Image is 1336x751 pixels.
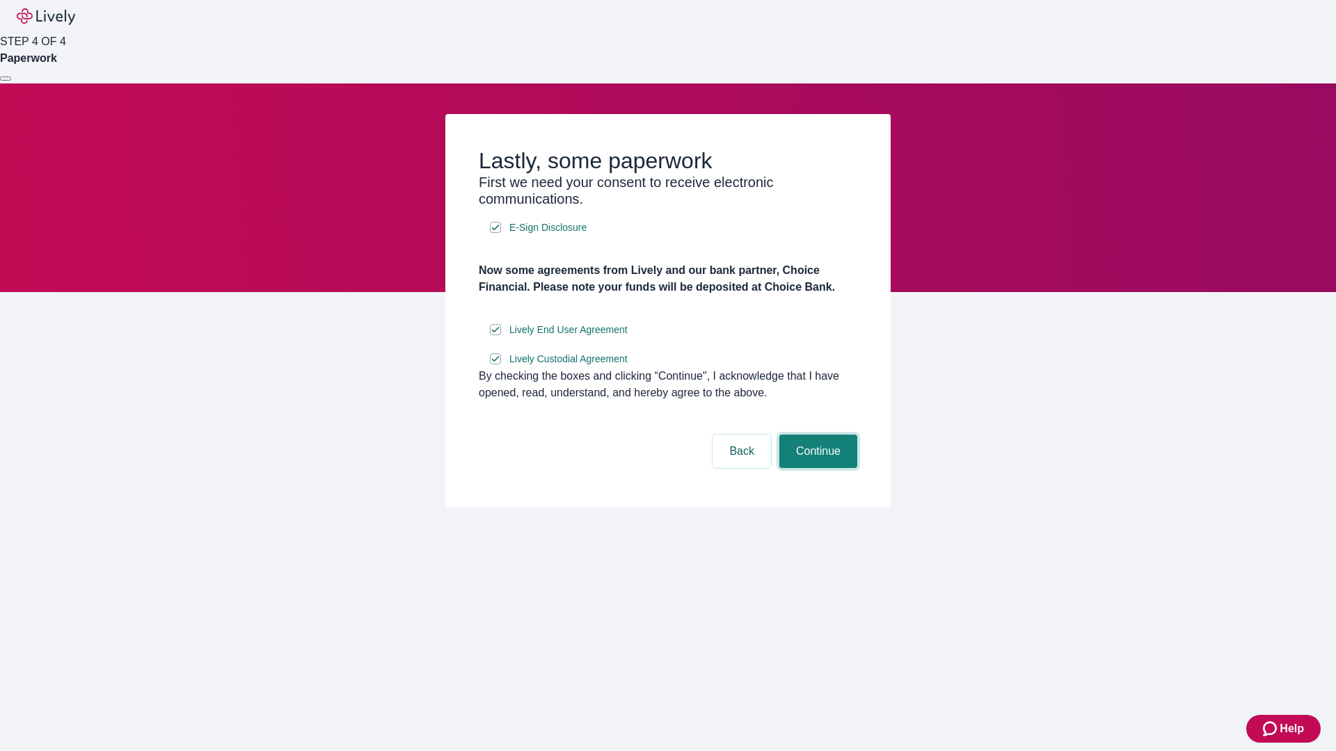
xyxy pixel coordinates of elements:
a: e-sign disclosure document [507,350,630,368]
div: By checking the boxes and clicking “Continue", I acknowledge that I have opened, read, understand... [479,368,857,401]
button: Back [713,435,771,468]
h3: First we need your consent to receive electronic communications. [479,174,857,207]
button: Continue [779,435,857,468]
h2: Lastly, some paperwork [479,147,857,174]
a: e-sign disclosure document [507,219,589,236]
button: Zendesk support iconHelp [1246,715,1321,743]
svg: Zendesk support icon [1263,720,1280,737]
span: Lively End User Agreement [509,323,628,337]
span: E-Sign Disclosure [509,220,587,235]
a: e-sign disclosure document [507,321,630,339]
img: Lively [17,8,75,25]
h4: Now some agreements from Lively and our bank partner, Choice Financial. Please note your funds wi... [479,262,857,296]
span: Lively Custodial Agreement [509,352,628,366]
span: Help [1280,720,1304,737]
